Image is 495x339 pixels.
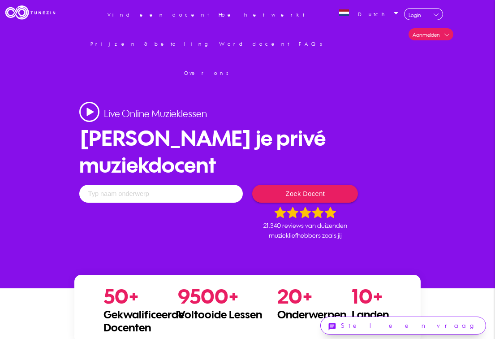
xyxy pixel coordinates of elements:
h2: Live Online Muzieklessen [104,107,207,119]
center: 21,340 reviews van duizenden muziekliefhebbers zoals jij [252,221,358,240]
span: Voltooide Lessen [178,308,262,321]
a: Word docent [215,30,293,58]
span: Login [409,12,421,18]
a: Vind een docent [103,0,213,29]
a: Login [404,8,443,20]
img: star.svg [300,207,311,218]
a: chatStel een vraag [320,317,486,335]
a: FAQs [295,30,326,58]
span: Landen [352,308,389,321]
a: Over ons [180,59,232,87]
i: chat [328,322,336,332]
span: 50+ [103,284,139,308]
a: Aanmelden [409,28,453,40]
span: 20+ [277,284,313,308]
button: Zoek Docent [252,185,358,203]
span: Aanmelden [413,31,440,38]
h1: [PERSON_NAME] je privé muziekdocent [79,125,416,178]
img: star.svg [275,207,286,218]
img: 3cda-a57b-4017-b3ed-e8ddb3436970nl.jpg [339,9,349,16]
input: Typ naam onderwerp [79,185,243,203]
img: play.svg [79,102,99,122]
img: star.svg [287,207,298,218]
span: Gekwalificeerde Docenten [103,308,184,334]
img: star.svg [325,207,336,218]
td: Stel een vraag [341,317,478,334]
img: downarrow.svg [444,34,449,36]
a: Hoe het werkt [215,0,309,29]
img: star.svg [312,207,323,218]
img: downarrow.svg [434,13,439,16]
span: 9500+ [178,284,239,308]
span: 10+ [352,284,383,308]
span: Dutch [358,11,391,17]
span: Onderwerpen [277,308,346,321]
a: Prijzen & betaling [86,30,214,58]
